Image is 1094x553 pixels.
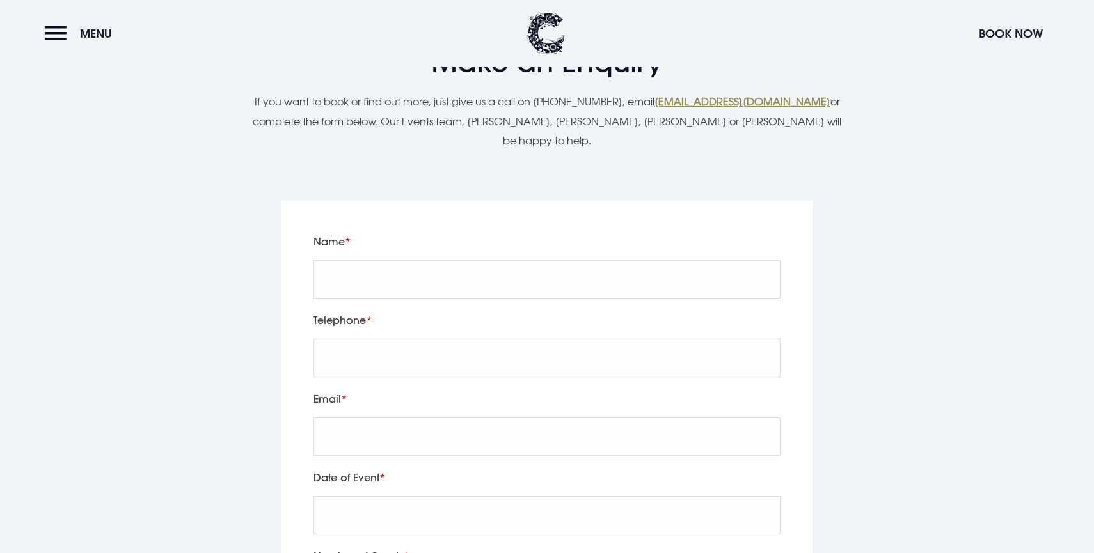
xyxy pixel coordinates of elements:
[45,20,118,47] button: Menu
[972,20,1049,47] button: Book Now
[253,45,841,79] h2: Make an Enquiry
[313,311,781,329] label: Telephone
[313,233,781,251] label: Name
[654,95,830,108] a: [EMAIL_ADDRESS][DOMAIN_NAME]
[313,469,781,487] label: Date of Event
[313,390,781,408] label: Email
[253,92,841,150] p: If you want to book or find out more, just give us a call on [PHONE_NUMBER], email or complete th...
[80,26,112,41] span: Menu
[527,13,565,54] img: Clandeboye Lodge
